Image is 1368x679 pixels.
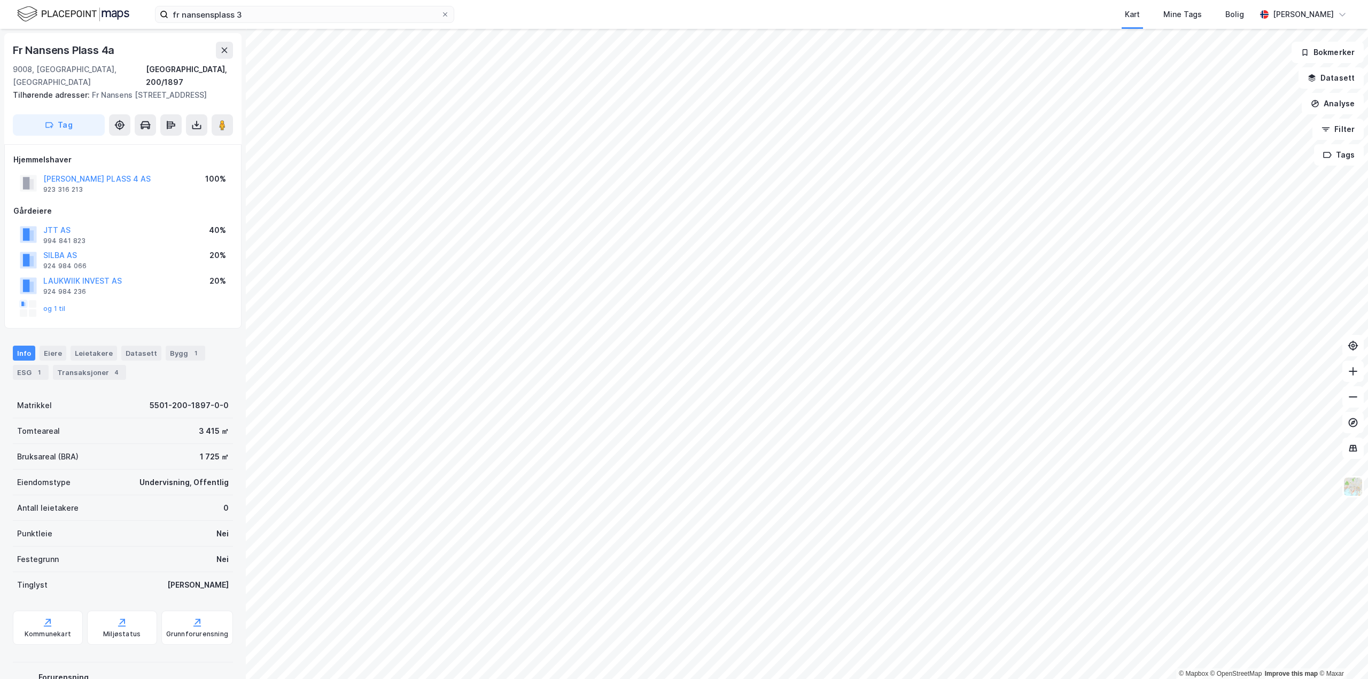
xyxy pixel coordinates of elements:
button: Bokmerker [1292,42,1364,63]
span: Tilhørende adresser: [13,90,92,99]
div: 924 984 066 [43,262,87,270]
button: Tag [13,114,105,136]
div: Kontrollprogram for chat [1315,628,1368,679]
div: 924 984 236 [43,287,86,296]
div: Matrikkel [17,399,52,412]
div: ESG [13,365,49,380]
div: 4 [111,367,122,378]
div: Tomteareal [17,425,60,438]
div: 40% [209,224,226,237]
a: Mapbox [1179,670,1208,677]
button: Datasett [1299,67,1364,89]
iframe: Chat Widget [1315,628,1368,679]
div: 1 725 ㎡ [200,450,229,463]
div: Tinglyst [17,579,48,591]
button: Tags [1314,144,1364,166]
div: Kommunekart [25,630,71,638]
div: Datasett [121,346,161,361]
div: Info [13,346,35,361]
div: 1 [190,348,201,358]
div: Undervisning, Offentlig [139,476,229,489]
div: Mine Tags [1163,8,1202,21]
div: 9008, [GEOGRAPHIC_DATA], [GEOGRAPHIC_DATA] [13,63,146,89]
div: Nei [216,527,229,540]
div: 0 [223,502,229,514]
div: Bolig [1225,8,1244,21]
a: OpenStreetMap [1210,670,1262,677]
div: Hjemmelshaver [13,153,232,166]
div: [PERSON_NAME] [167,579,229,591]
div: Leietakere [71,346,117,361]
div: Miljøstatus [103,630,141,638]
div: Eiere [40,346,66,361]
div: Bruksareal (BRA) [17,450,79,463]
div: Antall leietakere [17,502,79,514]
div: Fr Nansens Plass 4a [13,42,116,59]
div: 1 [34,367,44,378]
div: 5501-200-1897-0-0 [150,399,229,412]
div: Kart [1125,8,1140,21]
div: Transaksjoner [53,365,126,380]
a: Improve this map [1265,670,1318,677]
div: Bygg [166,346,205,361]
div: 994 841 823 [43,237,85,245]
img: logo.f888ab2527a4732fd821a326f86c7f29.svg [17,5,129,24]
div: 923 316 213 [43,185,83,194]
div: 3 415 ㎡ [199,425,229,438]
div: Nei [216,553,229,566]
div: Gårdeiere [13,205,232,217]
img: Z [1343,477,1363,497]
div: Eiendomstype [17,476,71,489]
div: Fr Nansens [STREET_ADDRESS] [13,89,224,102]
div: [GEOGRAPHIC_DATA], 200/1897 [146,63,233,89]
button: Filter [1312,119,1364,140]
div: 100% [205,173,226,185]
div: 20% [209,249,226,262]
input: Søk på adresse, matrikkel, gårdeiere, leietakere eller personer [168,6,441,22]
div: [PERSON_NAME] [1273,8,1334,21]
div: Punktleie [17,527,52,540]
button: Analyse [1302,93,1364,114]
div: 20% [209,275,226,287]
div: Grunnforurensning [166,630,228,638]
div: Festegrunn [17,553,59,566]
